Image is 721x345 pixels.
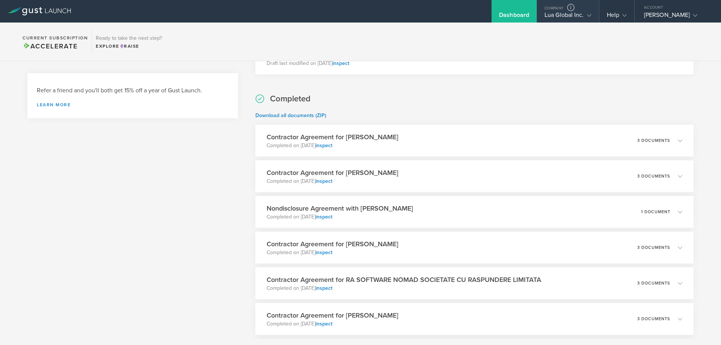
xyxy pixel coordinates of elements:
[255,112,326,119] a: Download all documents (ZIP)
[267,203,413,213] h3: Nondisclosure Agreement with [PERSON_NAME]
[499,11,529,23] div: Dashboard
[119,44,139,49] span: Raise
[267,275,541,285] h3: Contractor Agreement for RA SOFTWARE NOMAD SOCIETATE CU RASPUNDERE LIMITATA
[96,36,162,41] h3: Ready to take the next step?
[637,281,670,285] p: 3 documents
[270,93,311,104] h2: Completed
[607,11,627,23] div: Help
[637,139,670,143] p: 3 documents
[683,309,721,345] iframe: Chat Widget
[267,132,398,142] h3: Contractor Agreement for [PERSON_NAME]
[315,285,332,291] a: inspect
[315,321,332,327] a: inspect
[267,142,398,149] p: Completed on [DATE]
[267,60,395,67] p: Draft last modified on [DATE]
[37,102,229,107] a: Learn more
[23,36,88,40] h2: Current Subscription
[315,178,332,184] a: inspect
[637,174,670,178] p: 3 documents
[23,42,77,50] span: Accelerate
[92,30,166,53] div: Ready to take the next step?ExploreRaise
[644,11,708,23] div: [PERSON_NAME]
[267,310,398,320] h3: Contractor Agreement for [PERSON_NAME]
[37,86,229,95] h3: Refer a friend and you'll both get 15% off a year of Gust Launch.
[315,214,332,220] a: inspect
[267,168,398,178] h3: Contractor Agreement for [PERSON_NAME]
[96,43,162,50] div: Explore
[267,320,398,328] p: Completed on [DATE]
[267,239,398,249] h3: Contractor Agreement for [PERSON_NAME]
[267,213,413,221] p: Completed on [DATE]
[315,249,332,256] a: inspect
[267,178,398,185] p: Completed on [DATE]
[267,249,398,256] p: Completed on [DATE]
[545,11,591,23] div: Lua Global Inc.
[315,142,332,149] a: inspect
[637,317,670,321] p: 3 documents
[267,285,541,292] p: Completed on [DATE]
[332,60,349,66] a: inspect
[637,246,670,250] p: 3 documents
[641,210,670,214] p: 1 document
